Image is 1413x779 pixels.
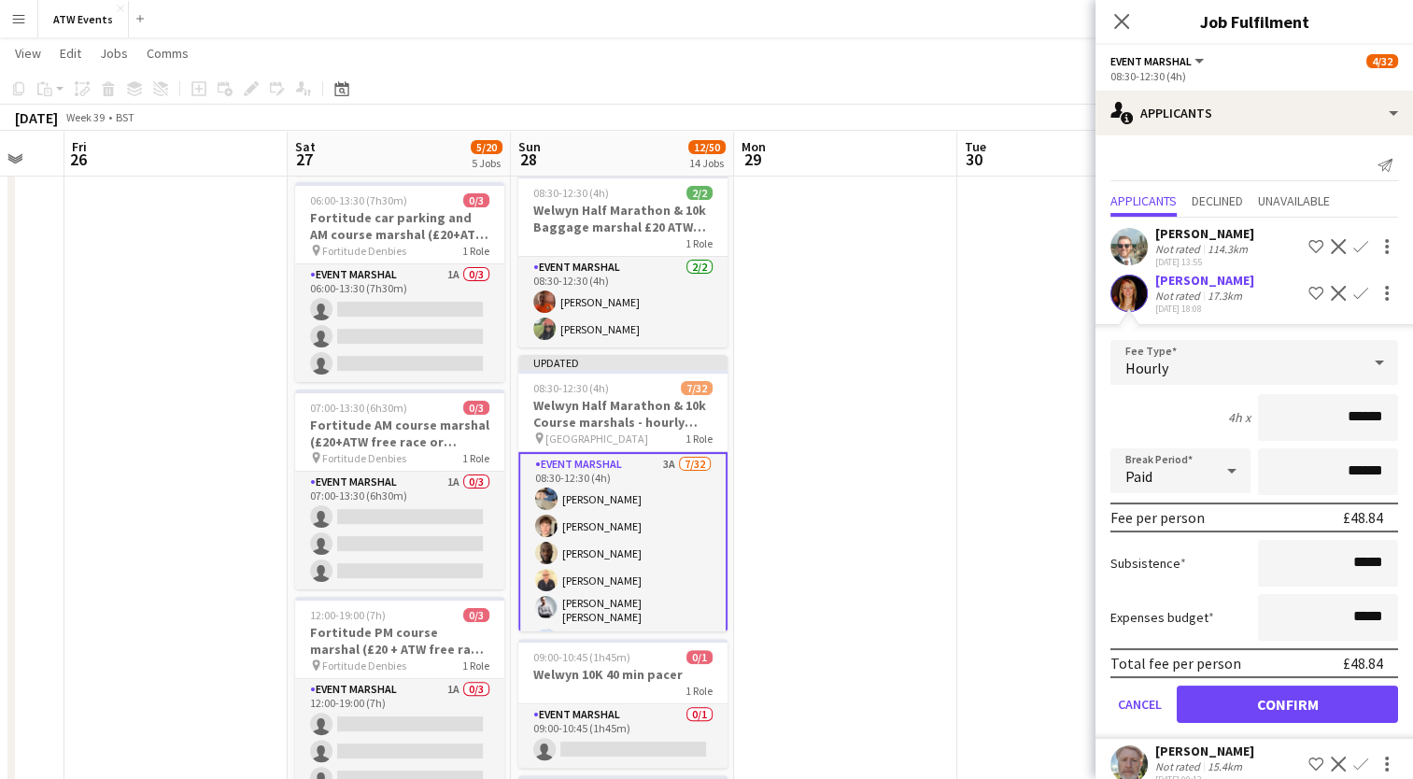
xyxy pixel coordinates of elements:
[518,666,728,683] h3: Welwyn 10K 40 min pacer
[681,381,713,395] span: 7/32
[685,432,713,446] span: 1 Role
[962,149,986,170] span: 30
[1155,303,1254,315] div: [DATE] 18:08
[295,138,316,155] span: Sat
[518,160,728,347] app-job-card: Updated08:30-12:30 (4h)2/2Welwyn Half Marathon & 10k Baggage marshal £20 ATW credits per hour1 Ro...
[689,156,725,170] div: 14 Jobs
[1155,743,1254,759] div: [PERSON_NAME]
[518,397,728,431] h3: Welwyn Half Marathon & 10k Course marshals - hourly rate £12.21 per hour (over 21's)
[533,381,609,395] span: 08:30-12:30 (4h)
[533,186,609,200] span: 08:30-12:30 (4h)
[62,110,108,124] span: Week 39
[295,417,504,450] h3: Fortitude AM course marshal (£20+ATW free race or Hourly)
[322,659,406,673] span: Fortitude Denbies
[139,41,196,65] a: Comms
[1366,54,1398,68] span: 4/32
[1110,508,1205,527] div: Fee per person
[1258,194,1330,207] span: Unavailable
[965,138,986,155] span: Tue
[295,472,504,589] app-card-role: Event Marshal1A0/307:00-13:30 (6h30m)
[685,684,713,698] span: 1 Role
[518,138,541,155] span: Sun
[295,209,504,243] h3: Fortitude car parking and AM course marshal (£20+ATW free race or Hourly)
[1110,686,1169,723] button: Cancel
[1110,69,1398,83] div: 08:30-12:30 (4h)
[310,608,386,622] span: 12:00-19:00 (7h)
[1192,194,1243,207] span: Declined
[310,193,407,207] span: 06:00-13:30 (7h30m)
[1125,359,1168,377] span: Hourly
[1095,9,1413,34] h3: Job Fulfilment
[1155,225,1254,242] div: [PERSON_NAME]
[516,149,541,170] span: 28
[1204,242,1251,256] div: 114.3km
[7,41,49,65] a: View
[688,140,726,154] span: 12/50
[1204,289,1246,303] div: 17.3km
[1155,759,1204,773] div: Not rated
[1110,54,1192,68] span: Event Marshal
[322,244,406,258] span: Fortitude Denbies
[15,45,41,62] span: View
[518,704,728,768] app-card-role: Event Marshal0/109:00-10:45 (1h45m)
[742,138,766,155] span: Mon
[1125,467,1152,486] span: Paid
[147,45,189,62] span: Comms
[463,401,489,415] span: 0/3
[52,41,89,65] a: Edit
[518,202,728,235] h3: Welwyn Half Marathon & 10k Baggage marshal £20 ATW credits per hour
[472,156,502,170] div: 5 Jobs
[38,1,129,37] button: ATW Events
[1110,609,1214,626] label: Expenses budget
[685,236,713,250] span: 1 Role
[686,186,713,200] span: 2/2
[295,264,504,382] app-card-role: Event Marshal1A0/306:00-13:30 (7h30m)
[1155,242,1204,256] div: Not rated
[310,401,407,415] span: 07:00-13:30 (6h30m)
[322,451,406,465] span: Fortitude Denbies
[518,355,728,631] app-job-card: Updated08:30-12:30 (4h)7/32Welwyn Half Marathon & 10k Course marshals - hourly rate £12.21 per ho...
[1177,686,1398,723] button: Confirm
[92,41,135,65] a: Jobs
[1110,194,1177,207] span: Applicants
[518,355,728,370] div: Updated
[1155,256,1254,268] div: [DATE] 13:55
[1155,289,1204,303] div: Not rated
[462,451,489,465] span: 1 Role
[1110,555,1186,572] label: Subsistence
[462,244,489,258] span: 1 Role
[1228,409,1251,426] div: 4h x
[462,659,489,673] span: 1 Role
[295,389,504,589] app-job-card: 07:00-13:30 (6h30m)0/3Fortitude AM course marshal (£20+ATW free race or Hourly) Fortitude Denbies...
[739,149,766,170] span: 29
[533,650,630,664] span: 09:00-10:45 (1h45m)
[295,182,504,382] app-job-card: 06:00-13:30 (7h30m)0/3Fortitude car parking and AM course marshal (£20+ATW free race or Hourly) F...
[1204,759,1246,773] div: 15.4km
[295,624,504,658] h3: Fortitude PM course marshal (£20 + ATW free race or Hourly)
[1343,654,1383,673] div: £48.84
[518,257,728,347] app-card-role: Event Marshal2/208:30-12:30 (4h)[PERSON_NAME][PERSON_NAME]
[518,639,728,768] app-job-card: 09:00-10:45 (1h45m)0/1Welwyn 10K 40 min pacer1 RoleEvent Marshal0/109:00-10:45 (1h45m)
[463,193,489,207] span: 0/3
[116,110,134,124] div: BST
[15,108,58,127] div: [DATE]
[1095,91,1413,135] div: Applicants
[100,45,128,62] span: Jobs
[1343,508,1383,527] div: £48.84
[69,149,87,170] span: 26
[60,45,81,62] span: Edit
[1155,272,1254,289] div: [PERSON_NAME]
[1110,654,1241,673] div: Total fee per person
[292,149,316,170] span: 27
[686,650,713,664] span: 0/1
[463,608,489,622] span: 0/3
[471,140,502,154] span: 5/20
[545,432,648,446] span: [GEOGRAPHIC_DATA]
[72,138,87,155] span: Fri
[1110,54,1207,68] button: Event Marshal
